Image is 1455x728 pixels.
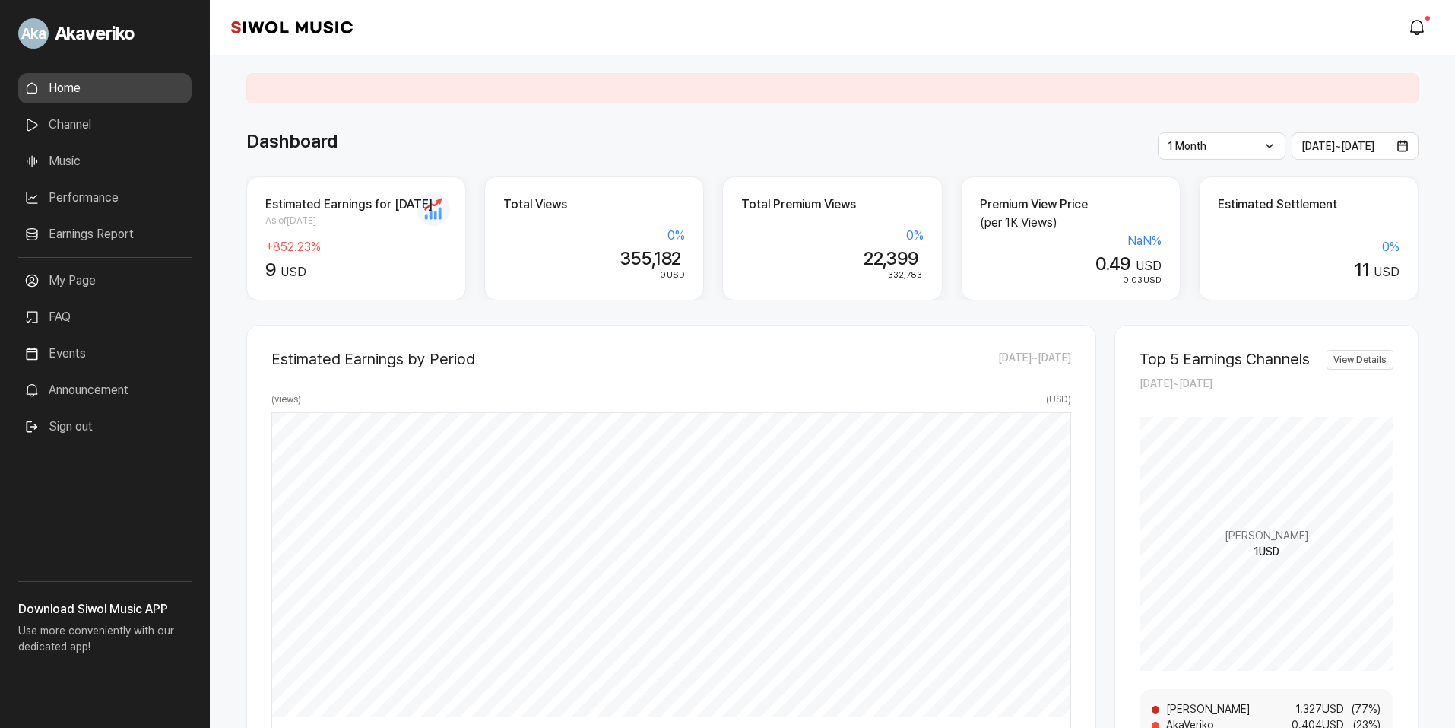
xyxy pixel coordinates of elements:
[1292,132,1419,160] button: [DATE]~[DATE]
[18,146,192,176] a: Music
[980,232,1162,250] div: NaN %
[18,110,192,140] a: Channel
[1218,196,1400,214] h2: Estimated Settlement
[1355,259,1369,281] span: 11
[620,247,681,269] span: 355,182
[1273,701,1345,717] span: 1.327 USD
[1123,275,1143,285] span: 0.03
[741,196,923,214] h2: Total Premium Views
[265,238,447,256] div: + 852.23 %
[503,227,685,245] div: 0 %
[18,73,192,103] a: Home
[271,393,301,406] span: ( views )
[1327,350,1393,370] a: View Details
[18,12,192,55] a: Go to My Profile
[1254,544,1279,560] span: 1 USD
[1165,701,1273,717] span: [PERSON_NAME]
[271,350,475,368] h2: Estimated Earnings by Period
[18,375,192,405] a: Announcement
[265,259,276,281] span: 9
[18,618,192,667] p: Use more conveniently with our dedicated app!
[503,269,685,282] div: USD
[265,259,447,281] div: USD
[18,339,192,369] a: Events
[888,269,922,280] span: 332,783
[1218,259,1400,281] div: USD
[246,128,338,155] h1: Dashboard
[1403,12,1434,43] a: modal.notifications
[980,196,1162,214] h2: Premium View Price
[1225,528,1309,544] span: [PERSON_NAME]
[1345,701,1381,717] span: ( 77 %)
[18,183,192,213] a: Performance
[18,412,99,442] button: Sign out
[741,227,923,245] div: 0 %
[980,253,1162,275] div: USD
[1301,140,1374,152] span: [DATE] ~ [DATE]
[55,20,135,47] span: Akaveriko
[18,302,192,332] a: FAQ
[18,265,192,296] a: My Page
[265,196,447,214] h2: Estimated Earnings for [DATE]
[1140,350,1310,368] h2: Top 5 Earnings Channels
[18,600,192,618] h3: Download Siwol Music APP
[660,269,666,280] span: 0
[1218,238,1400,256] div: 0 %
[980,274,1162,288] div: USD
[864,247,918,269] span: 22,399
[1046,393,1071,406] span: ( USD )
[265,214,447,227] span: As of [DATE]
[1095,253,1131,275] span: 0.49
[998,350,1071,368] span: [DATE] ~ [DATE]
[18,219,192,250] a: Earnings Report
[503,196,685,214] h2: Total Views
[1168,140,1206,152] span: 1 Month
[1140,377,1212,389] span: [DATE] ~ [DATE]
[980,214,1162,232] p: (per 1K Views)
